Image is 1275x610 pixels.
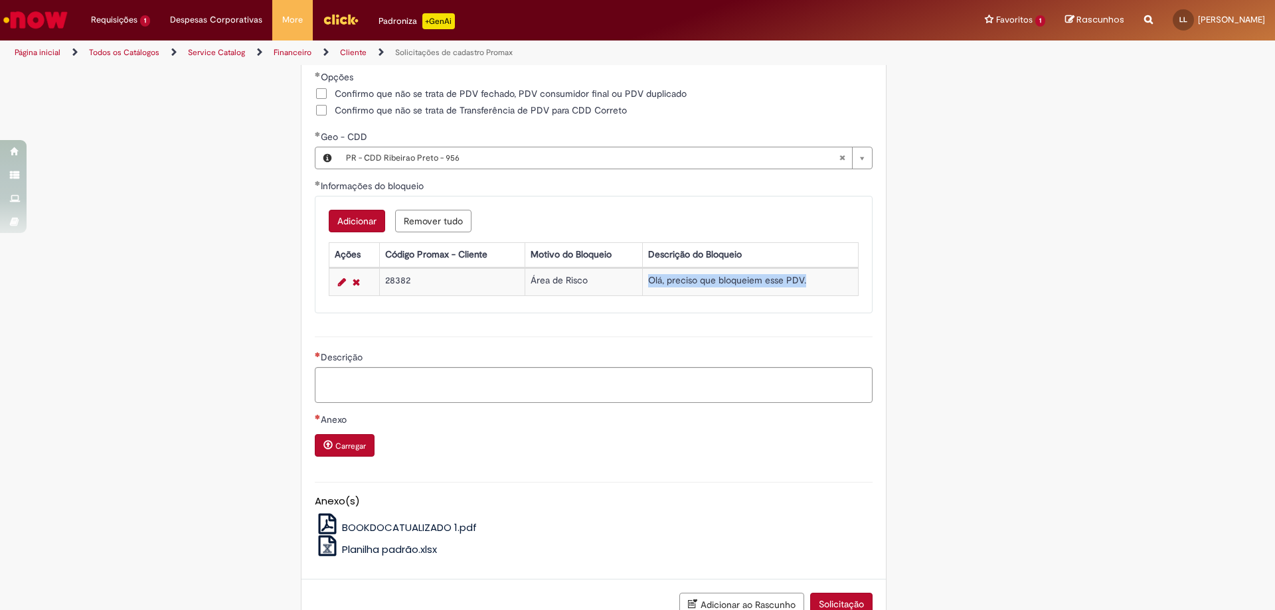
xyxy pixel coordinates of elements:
[422,13,455,29] p: +GenAi
[525,268,642,295] td: Área de Risco
[380,242,525,267] th: Código Promax - Cliente
[642,268,858,295] td: Olá, preciso que bloqueiem esse PDV.
[832,147,852,169] abbr: Limpar campo Geo - CDD
[315,414,321,419] span: Necessários
[315,367,873,403] textarea: Descrição
[395,210,471,232] button: Remove all rows for Informações do bloqueio
[15,47,60,58] a: Página inicial
[329,242,380,267] th: Ações
[321,131,370,143] span: Geo - CDD
[1035,15,1045,27] span: 1
[315,520,477,534] a: BOOKDOCATUALIZADO 1.pdf
[996,13,1033,27] span: Favoritos
[340,47,367,58] a: Cliente
[321,351,365,363] span: Descrição
[642,242,858,267] th: Descrição do Bloqueio
[10,40,840,65] ul: Trilhas de página
[140,15,150,27] span: 1
[346,147,839,169] span: PR - CDD Ribeirao Preto - 956
[315,72,321,77] span: Obrigatório Preenchido
[349,274,363,290] a: Remover linha 1
[274,47,311,58] a: Financeiro
[1065,14,1124,27] a: Rascunhos
[379,13,455,29] div: Padroniza
[342,520,477,534] span: BOOKDOCATUALIZADO 1.pdf
[315,131,321,137] span: Obrigatório Preenchido
[335,274,349,290] a: Editar Linha 1
[323,9,359,29] img: click_logo_yellow_360x200.png
[1,7,70,33] img: ServiceNow
[395,47,513,58] a: Solicitações de cadastro Promax
[315,542,438,556] a: Planilha padrão.xlsx
[91,13,137,27] span: Requisições
[321,180,426,192] span: Informações do bloqueio
[335,441,366,451] small: Carregar
[170,13,262,27] span: Despesas Corporativas
[1198,14,1265,25] span: [PERSON_NAME]
[315,147,339,169] button: Geo - CDD, Visualizar este registro PR - CDD Ribeirao Preto - 956
[342,542,437,556] span: Planilha padrão.xlsx
[1179,15,1187,24] span: LL
[321,414,349,425] span: Anexo
[380,268,525,295] td: 28382
[339,147,872,169] a: PR - CDD Ribeirao Preto - 956Limpar campo Geo - CDD
[89,47,159,58] a: Todos os Catálogos
[1076,13,1124,26] span: Rascunhos
[329,210,385,232] button: Add a row for Informações do bloqueio
[315,181,321,186] span: Obrigatório Preenchido
[335,104,627,117] span: Confirmo que não se trata de Transferência de PDV para CDD Correto
[315,434,375,457] button: Carregar anexo de Anexo Required
[188,47,245,58] a: Service Catalog
[525,242,642,267] th: Motivo do Bloqueio
[315,352,321,357] span: Necessários
[282,13,303,27] span: More
[315,496,873,507] h5: Anexo(s)
[335,87,687,100] span: Confirmo que não se trata de PDV fechado, PDV consumidor final ou PDV duplicado
[321,71,356,83] span: Opções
